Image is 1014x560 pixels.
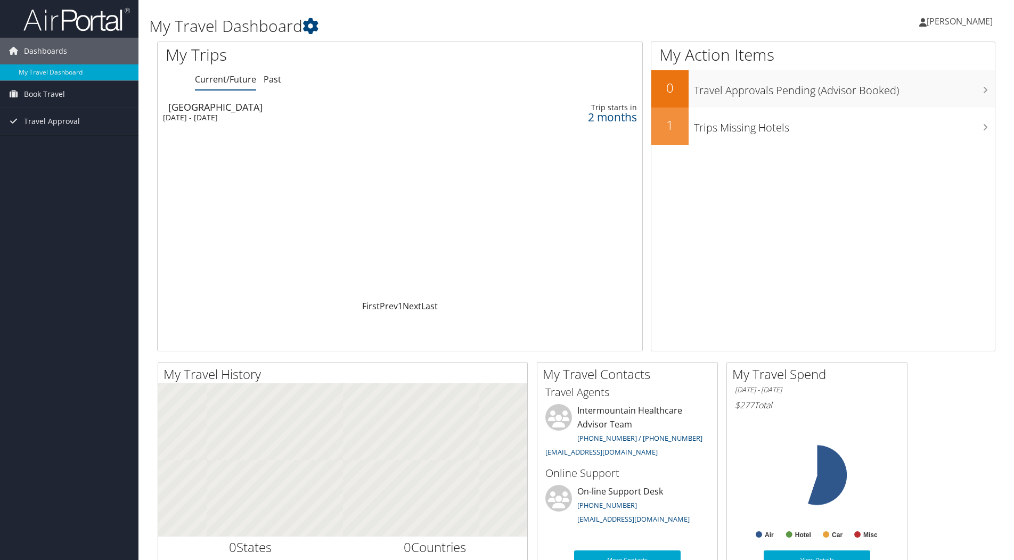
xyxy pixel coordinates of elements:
[540,404,715,461] li: Intermountain Healthcare Advisor Team
[23,7,130,32] img: airportal-logo.png
[694,78,995,98] h3: Travel Approvals Pending (Advisor Booked)
[919,5,1003,37] a: [PERSON_NAME]
[651,44,995,66] h1: My Action Items
[229,538,236,556] span: 0
[735,399,899,411] h6: Total
[732,365,907,383] h2: My Travel Spend
[545,447,658,457] a: [EMAIL_ADDRESS][DOMAIN_NAME]
[24,108,80,135] span: Travel Approval
[651,79,689,97] h2: 0
[24,38,67,64] span: Dashboards
[398,300,403,312] a: 1
[577,514,690,524] a: [EMAIL_ADDRESS][DOMAIN_NAME]
[651,116,689,134] h2: 1
[195,73,256,85] a: Current/Future
[351,538,520,556] h2: Countries
[795,531,811,539] text: Hotel
[166,538,335,556] h2: States
[765,531,774,539] text: Air
[832,531,843,539] text: Car
[927,15,993,27] span: [PERSON_NAME]
[577,500,637,510] a: [PHONE_NUMBER]
[362,300,380,312] a: First
[694,115,995,135] h3: Trips Missing Hotels
[545,385,709,400] h3: Travel Agents
[540,485,715,529] li: On-line Support Desk
[651,70,995,108] a: 0Travel Approvals Pending (Advisor Booked)
[163,113,466,122] div: [DATE] - [DATE]
[168,102,471,112] div: [GEOGRAPHIC_DATA]
[264,73,281,85] a: Past
[163,365,527,383] h2: My Travel History
[651,108,995,145] a: 1Trips Missing Hotels
[543,365,717,383] h2: My Travel Contacts
[525,112,637,122] div: 2 months
[735,399,754,411] span: $277
[863,531,878,539] text: Misc
[525,103,637,112] div: Trip starts in
[24,81,65,108] span: Book Travel
[577,433,702,443] a: [PHONE_NUMBER] / [PHONE_NUMBER]
[545,466,709,481] h3: Online Support
[149,15,718,37] h1: My Travel Dashboard
[735,385,899,395] h6: [DATE] - [DATE]
[403,300,421,312] a: Next
[421,300,438,312] a: Last
[380,300,398,312] a: Prev
[166,44,432,66] h1: My Trips
[404,538,411,556] span: 0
